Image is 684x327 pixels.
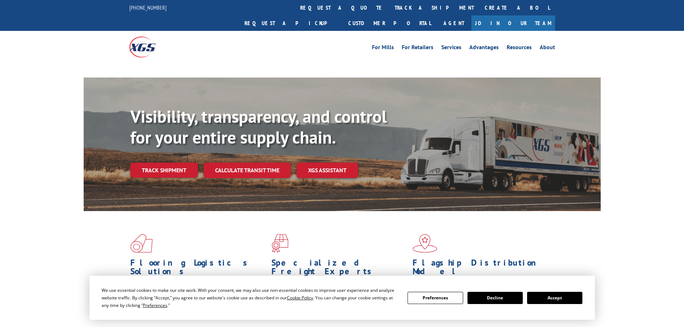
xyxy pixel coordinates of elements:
[413,234,437,253] img: xgs-icon-flagship-distribution-model-red
[469,45,499,52] a: Advantages
[287,295,313,301] span: Cookie Policy
[204,163,291,178] a: Calculate transit time
[130,105,387,148] b: Visibility, transparency, and control for your entire supply chain.
[471,15,555,31] a: Join Our Team
[129,4,167,11] a: [PHONE_NUMBER]
[507,45,532,52] a: Resources
[239,15,343,31] a: Request a pickup
[130,163,198,178] a: Track shipment
[402,45,433,52] a: For Retailers
[143,302,167,308] span: Preferences
[130,234,153,253] img: xgs-icon-total-supply-chain-intelligence-red
[89,276,595,320] div: Cookie Consent Prompt
[436,15,471,31] a: Agent
[540,45,555,52] a: About
[441,45,461,52] a: Services
[413,258,548,279] h1: Flagship Distribution Model
[271,234,288,253] img: xgs-icon-focused-on-flooring-red
[408,292,463,304] button: Preferences
[372,45,394,52] a: For Mills
[467,292,523,304] button: Decline
[130,258,266,279] h1: Flooring Logistics Solutions
[527,292,582,304] button: Accept
[343,15,436,31] a: Customer Portal
[271,258,407,279] h1: Specialized Freight Experts
[297,163,358,178] a: XGS ASSISTANT
[102,286,399,309] div: We use essential cookies to make our site work. With your consent, we may also use non-essential ...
